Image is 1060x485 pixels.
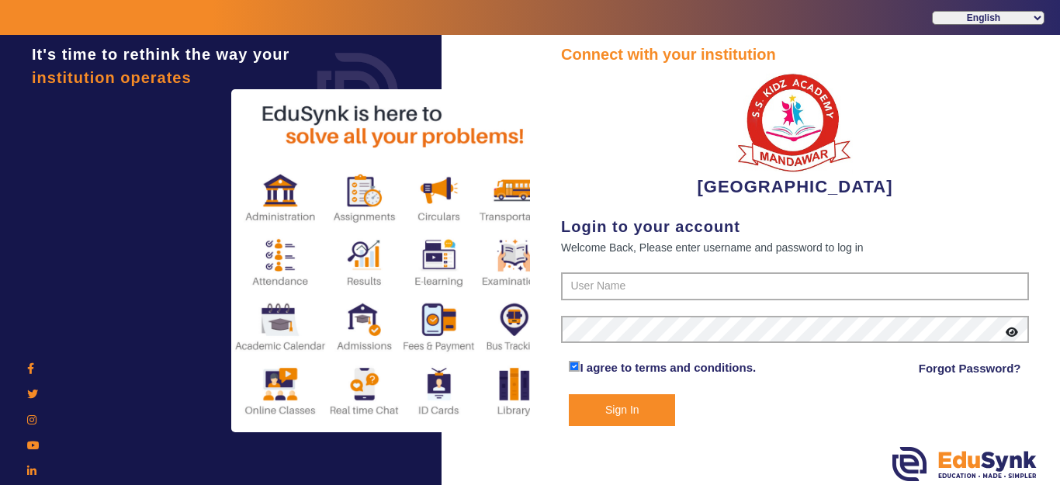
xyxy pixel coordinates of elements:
div: Connect with your institution [561,43,1029,66]
a: I agree to terms and conditions. [580,361,756,374]
span: It's time to rethink the way your [32,46,289,63]
div: [GEOGRAPHIC_DATA] [561,66,1029,199]
button: Sign In [569,394,675,426]
img: login.png [300,35,416,151]
img: b9104f0a-387a-4379-b368-ffa933cda262 [736,66,853,174]
img: edusynk.png [892,447,1037,481]
a: Forgot Password? [919,359,1021,378]
input: User Name [561,272,1029,300]
div: Login to your account [561,215,1029,238]
span: institution operates [32,69,192,86]
img: login2.png [231,89,557,432]
div: Welcome Back, Please enter username and password to log in [561,238,1029,257]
